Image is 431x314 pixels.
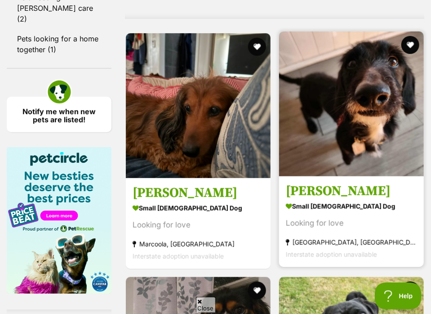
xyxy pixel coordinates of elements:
a: [PERSON_NAME] small [DEMOGRAPHIC_DATA] Dog Looking for love Marcoola, [GEOGRAPHIC_DATA] Interstat... [126,177,271,269]
button: favourite [248,38,266,56]
img: Pet Circle promo banner [7,147,111,294]
span: Close [196,297,216,313]
a: [PERSON_NAME] small [DEMOGRAPHIC_DATA] Dog Looking for love [GEOGRAPHIC_DATA], [GEOGRAPHIC_DATA] ... [279,175,424,267]
span: Interstate adoption unavailable [133,252,224,260]
strong: [GEOGRAPHIC_DATA], [GEOGRAPHIC_DATA] [286,236,417,248]
div: Looking for love [133,219,264,231]
span: Interstate adoption unavailable [286,250,377,258]
iframe: Help Scout Beacon - Open [375,283,422,310]
button: favourite [401,282,419,300]
strong: small [DEMOGRAPHIC_DATA] Dog [286,199,417,212]
strong: small [DEMOGRAPHIC_DATA] Dog [133,201,264,214]
h3: [PERSON_NAME] [133,184,264,201]
div: Looking for love [286,217,417,229]
img: Milo - Poodle x Dachshund Dog [279,31,424,176]
strong: Marcoola, [GEOGRAPHIC_DATA] [133,238,264,250]
a: Pets looking for a home together (1) [7,29,111,59]
h3: [PERSON_NAME] [286,182,417,199]
button: favourite [401,36,419,54]
button: favourite [248,282,266,300]
a: Notify me when new pets are listed! [7,97,111,132]
img: Pierre - Dachshund (Miniature Long Haired) Dog [126,33,271,178]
